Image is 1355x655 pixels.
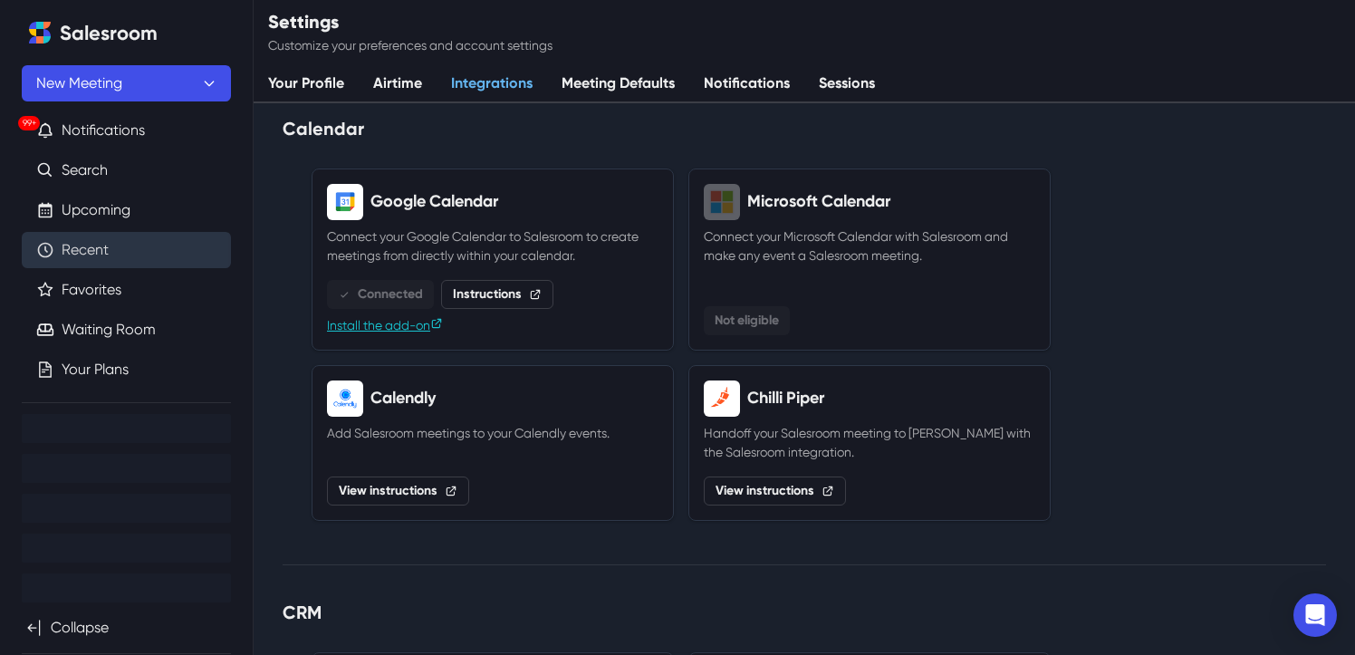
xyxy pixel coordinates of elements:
button: 99+Notifications [22,112,231,149]
button: Collapse [22,610,231,646]
p: Add Salesroom meetings to your Calendly events. [327,424,658,462]
a: Sessions [804,65,889,103]
a: Meeting Defaults [547,65,689,103]
a: View instructions [327,477,469,506]
p: Customize your preferences and account settings [268,36,553,55]
img: Microsoft Calendar logo [704,184,740,220]
h2: Microsoft Calendar [747,192,890,212]
img: Chilli Piper logo [704,380,740,417]
h2: Calendly [370,389,436,409]
a: Recent [62,239,109,261]
a: Airtime [359,65,437,103]
button: Not eligible [704,306,790,335]
img: Google Calendar logo [327,184,363,220]
a: Upcoming [62,199,130,221]
a: View instructions [704,477,846,506]
a: Install the add-on [327,316,443,335]
h2: CRM [283,602,1326,623]
button: New Meeting [22,65,231,101]
h2: Chilli Piper [747,389,824,409]
a: Waiting Room [62,319,156,341]
a: Home [22,14,58,51]
a: Notifications [689,65,804,103]
h2: Calendar [283,118,1326,140]
a: Instructions [441,280,553,309]
p: Collapse [51,617,109,639]
a: Integrations [437,65,547,103]
img: Calendly logo [327,380,363,417]
a: Favorites [62,279,121,301]
h2: Salesroom [60,22,158,45]
p: Handoff your Salesroom meeting to [PERSON_NAME] with the Salesroom integration. [704,424,1035,462]
div: Open Intercom Messenger [1293,593,1337,637]
p: Connect your Microsoft Calendar with Salesroom and make any event a Salesroom meeting. [704,227,1035,292]
p: Connect your Google Calendar to Salesroom to create meetings from directly within your calendar. [327,227,658,265]
a: Your Profile [254,65,359,103]
h2: Settings [268,11,553,33]
button: Connected [327,280,434,309]
a: Your Plans [62,359,129,380]
a: Search [62,159,108,181]
h2: Google Calendar [370,192,498,212]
